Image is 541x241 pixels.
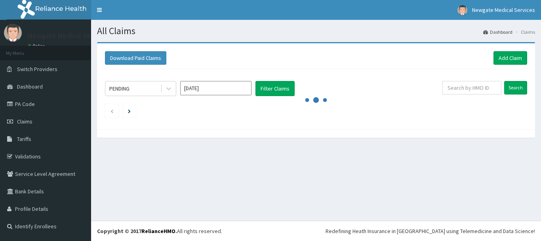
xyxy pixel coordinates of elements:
[91,221,541,241] footer: All rights reserved.
[109,85,130,93] div: PENDING
[141,228,175,235] a: RelianceHMO
[97,228,177,235] strong: Copyright © 2017 .
[483,29,512,35] a: Dashboard
[457,5,467,15] img: User Image
[105,51,166,65] button: Download Paid Claims
[128,107,131,114] a: Next page
[17,135,31,143] span: Tariffs
[17,66,57,73] span: Switch Providers
[304,88,328,112] svg: audio-loading
[28,43,47,49] a: Online
[472,6,535,13] span: Newgate Medical Services
[493,51,527,65] a: Add Claim
[97,26,535,36] h1: All Claims
[326,227,535,235] div: Redefining Heath Insurance in [GEOGRAPHIC_DATA] using Telemedicine and Data Science!
[180,81,251,95] input: Select Month and Year
[17,118,32,125] span: Claims
[4,24,22,42] img: User Image
[17,83,43,90] span: Dashboard
[255,81,295,96] button: Filter Claims
[110,107,114,114] a: Previous page
[28,32,109,39] p: Newgate Medical Services
[504,81,527,94] input: Search
[442,81,501,94] input: Search by HMO ID
[513,29,535,35] li: Claims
